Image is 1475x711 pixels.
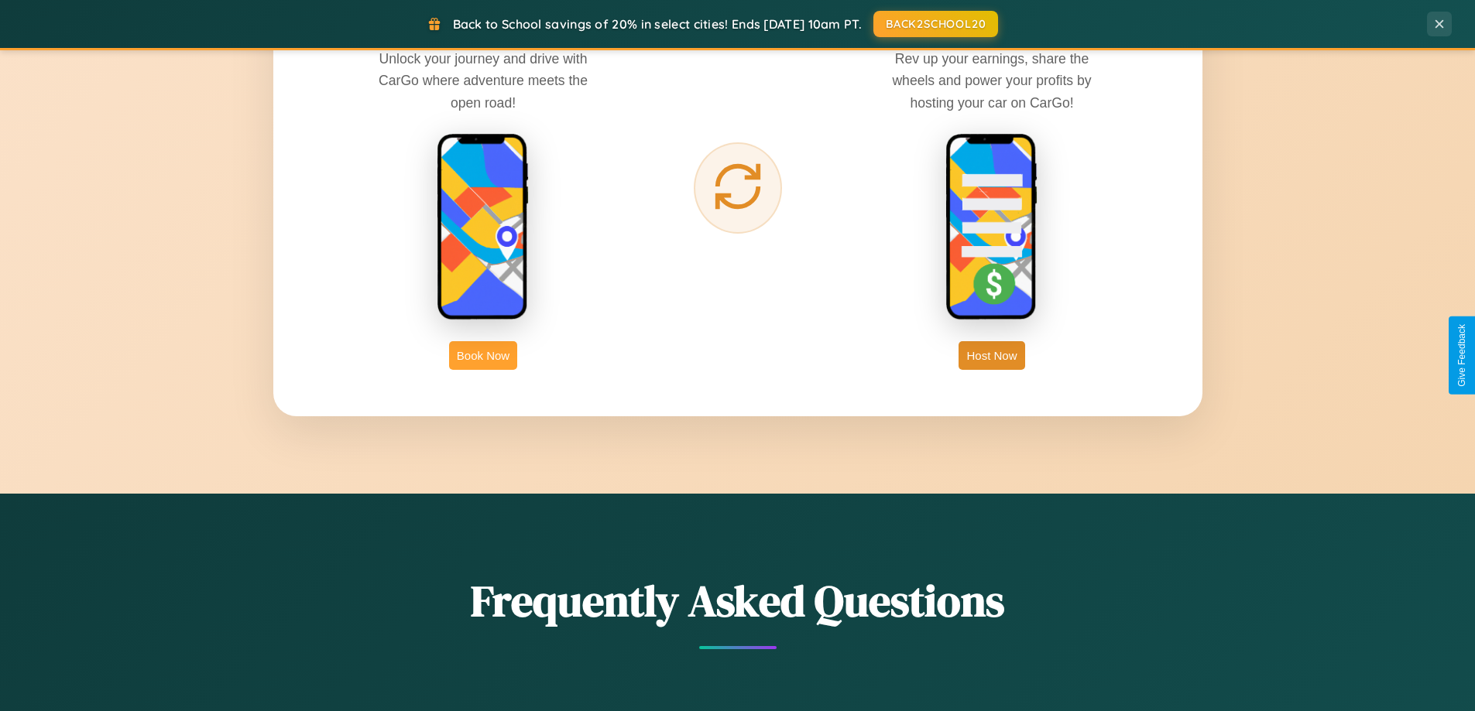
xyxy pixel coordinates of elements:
p: Unlock your journey and drive with CarGo where adventure meets the open road! [367,48,599,113]
img: rent phone [437,133,530,322]
h2: Frequently Asked Questions [273,571,1202,631]
div: Give Feedback [1456,324,1467,387]
button: Book Now [449,341,517,370]
span: Back to School savings of 20% in select cities! Ends [DATE] 10am PT. [453,16,862,32]
button: Host Now [959,341,1024,370]
img: host phone [945,133,1038,322]
button: BACK2SCHOOL20 [873,11,998,37]
p: Rev up your earnings, share the wheels and power your profits by hosting your car on CarGo! [876,48,1108,113]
